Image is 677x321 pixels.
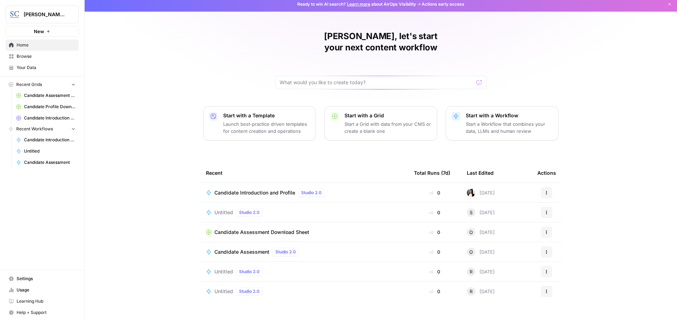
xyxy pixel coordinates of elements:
[414,229,456,236] div: 0
[8,8,21,21] img: Stanton Chase Nashville Logo
[344,121,431,135] p: Start a Grid with data from your CMS or create a blank one
[537,163,556,183] div: Actions
[467,248,495,256] div: [DATE]
[6,79,79,90] button: Recent Grids
[24,137,75,143] span: Candidate Introduction and Profile
[347,1,370,7] a: Learn more
[214,229,309,236] span: Candidate Assessment Download Sheet
[24,92,75,99] span: Candidate Assessment Download Sheet
[223,112,310,119] p: Start with a Template
[223,121,310,135] p: Launch best-practice driven templates for content creation and operations
[414,163,450,183] div: Total Runs (7d)
[13,146,79,157] a: Untitled
[206,287,403,296] a: UntitledStudio 2.0
[467,228,495,236] div: [DATE]
[6,296,79,307] a: Learning Hub
[214,268,233,275] span: Untitled
[13,90,79,101] a: Candidate Assessment Download Sheet
[24,148,75,154] span: Untitled
[17,42,75,48] span: Home
[206,267,403,276] a: UntitledStudio 2.0
[6,307,79,318] button: Help + Support
[470,268,472,275] span: R
[206,248,403,256] a: Candidate AssessmentStudio 2.0
[206,208,403,217] a: UntitledStudio 2.0
[239,268,260,275] span: Studio 2.0
[13,134,79,146] a: Candidate Introduction and Profile
[24,11,66,18] span: [PERSON_NAME] [GEOGRAPHIC_DATA]
[470,288,472,295] span: R
[6,6,79,23] button: Workspace: Stanton Chase Nashville
[469,229,473,236] span: O
[16,126,53,132] span: Recent Workflows
[466,121,553,135] p: Start a Workflow that combines your data, LLMs and human review
[470,209,472,216] span: S
[203,106,316,141] button: Start with a TemplateLaunch best-practice driven templates for content creation and operations
[467,267,495,276] div: [DATE]
[446,106,559,141] button: Start with a WorkflowStart a Workflow that combines your data, LLMs and human review
[13,101,79,112] a: Candidate Profile Download Sheet
[24,159,75,166] span: Candidate Assessment
[206,189,403,197] a: Candidate Introduction and ProfileStudio 2.0
[414,248,456,255] div: 0
[24,104,75,110] span: Candidate Profile Download Sheet
[17,298,75,304] span: Learning Hub
[6,26,79,37] button: New
[214,248,269,255] span: Candidate Assessment
[34,28,44,35] span: New
[414,209,456,216] div: 0
[214,209,233,216] span: Untitled
[414,268,456,275] div: 0
[467,287,495,296] div: [DATE]
[239,288,260,295] span: Studio 2.0
[17,64,75,71] span: Your Data
[6,284,79,296] a: Usage
[275,249,296,255] span: Studio 2.0
[422,1,464,7] span: Actions early access
[206,229,403,236] a: Candidate Assessment Download Sheet
[466,112,553,119] p: Start with a Workflow
[467,189,475,197] img: xqjo96fmx1yk2e67jao8cdkou4un
[6,39,79,51] a: Home
[324,106,437,141] button: Start with a GridStart a Grid with data from your CMS or create a blank one
[13,112,79,124] a: Candidate Introduction Download Sheet
[17,287,75,293] span: Usage
[467,189,495,197] div: [DATE]
[6,124,79,134] button: Recent Workflows
[469,248,473,255] span: O
[214,288,233,295] span: Untitled
[214,189,295,196] span: Candidate Introduction and Profile
[414,189,456,196] div: 0
[467,208,495,217] div: [DATE]
[6,273,79,284] a: Settings
[275,31,487,53] h1: [PERSON_NAME], let's start your next content workflow
[13,157,79,168] a: Candidate Assessment
[239,209,260,216] span: Studio 2.0
[17,276,75,282] span: Settings
[206,163,403,183] div: Recent
[344,112,431,119] p: Start with a Grid
[467,163,494,183] div: Last Edited
[17,309,75,316] span: Help + Support
[301,190,322,196] span: Studio 2.0
[414,288,456,295] div: 0
[16,81,42,88] span: Recent Grids
[6,62,79,73] a: Your Data
[24,115,75,121] span: Candidate Introduction Download Sheet
[297,1,416,7] span: Ready to win AI search? about AirOps Visibility
[17,53,75,60] span: Browse
[280,79,474,86] input: What would you like to create today?
[6,51,79,62] a: Browse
